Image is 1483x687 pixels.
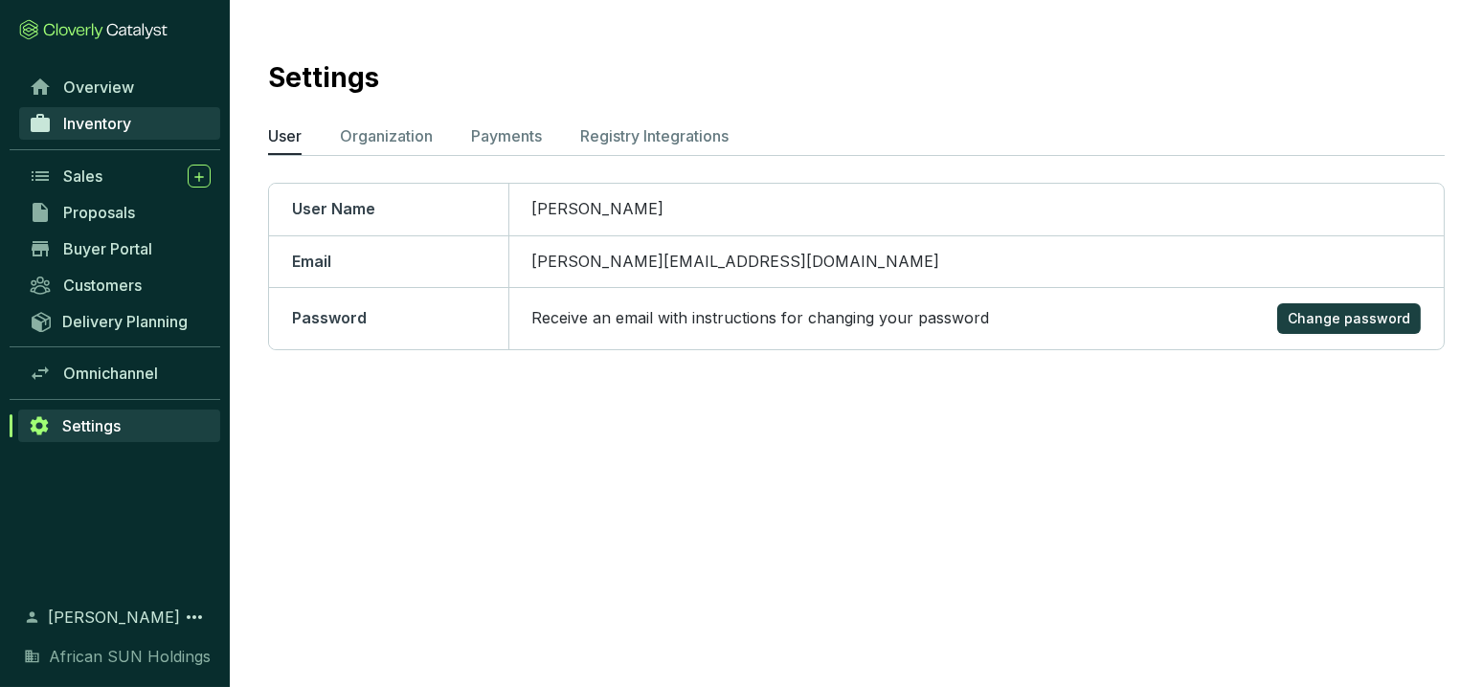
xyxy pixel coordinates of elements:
[19,357,220,389] a: Omnichannel
[532,252,940,271] span: [PERSON_NAME][EMAIL_ADDRESS][DOMAIN_NAME]
[268,124,302,147] p: User
[63,166,102,186] span: Sales
[1277,303,1421,334] button: Change password
[19,269,220,301] a: Customers
[19,107,220,140] a: Inventory
[19,71,220,103] a: Overview
[62,416,121,435] span: Settings
[63,276,142,295] span: Customers
[268,57,379,98] h2: Settings
[48,606,180,629] span: [PERSON_NAME]
[292,199,375,218] span: User Name
[63,203,135,222] span: Proposals
[63,239,152,258] span: Buyer Portal
[1288,309,1410,328] span: Change password
[19,305,220,337] a: Delivery Planning
[471,124,542,147] p: Payments
[63,78,134,97] span: Overview
[340,124,433,147] p: Organization
[19,233,220,265] a: Buyer Portal
[63,114,131,133] span: Inventory
[532,199,664,218] span: [PERSON_NAME]
[18,410,220,442] a: Settings
[19,160,220,192] a: Sales
[63,364,158,383] span: Omnichannel
[19,196,220,229] a: Proposals
[49,645,211,668] span: African SUN Holdings
[62,312,188,331] span: Delivery Planning
[292,252,331,271] span: Email
[580,124,729,147] p: Registry Integrations
[292,308,367,327] span: Password
[532,308,990,329] p: Receive an email with instructions for changing your password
